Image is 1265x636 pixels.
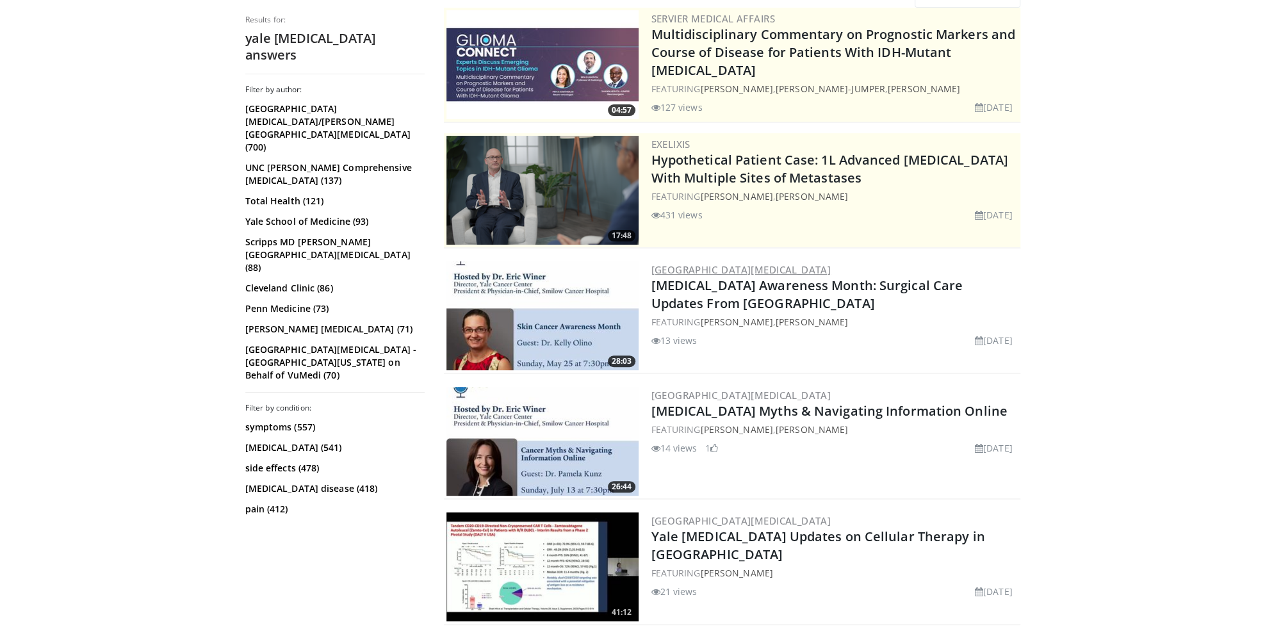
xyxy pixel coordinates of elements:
a: [PERSON_NAME] [700,423,772,436]
li: 21 views [651,585,698,598]
a: [MEDICAL_DATA] disease (418) [245,482,421,495]
h3: Filter by condition: [245,403,425,413]
a: [PERSON_NAME]-Jumper [776,83,885,95]
div: FEATURING , [651,190,1018,203]
a: [PERSON_NAME] [888,83,960,95]
li: [DATE] [975,208,1013,222]
a: symptoms (557) [245,421,421,434]
a: 41:12 [446,512,639,621]
img: 84b4300d-85e9-460f-b732-bf58958c3fce.png.300x170_q85_crop-smart_upscale.png [446,136,639,245]
a: [PERSON_NAME] [776,423,848,436]
a: side effects (478) [245,462,421,475]
li: [DATE] [975,334,1013,347]
a: Hypothetical Patient Case: 1L Advanced [MEDICAL_DATA] With Multiple Sites of Metastases [651,151,1008,186]
a: [GEOGRAPHIC_DATA][MEDICAL_DATA] [651,263,831,276]
a: Yale School of Medicine (93) [245,215,421,228]
a: 26:44 [446,387,639,496]
span: 04:57 [608,104,635,116]
a: Cleveland Clinic (86) [245,282,421,295]
a: [GEOGRAPHIC_DATA][MEDICAL_DATA] - [GEOGRAPHIC_DATA][US_STATE] on Behalf of VuMedi (70) [245,343,421,382]
a: [PERSON_NAME] [700,83,772,95]
li: [DATE] [975,585,1013,598]
img: 20550553-a517-46fc-987b-b5ca7dbff929.300x170_q85_crop-smart_upscale.jpg [446,387,639,496]
a: [MEDICAL_DATA] (541) [245,441,421,454]
span: 28:03 [608,355,635,367]
a: Exelixis [651,138,690,151]
a: Yale [MEDICAL_DATA] Updates on Cellular Therapy in [GEOGRAPHIC_DATA] [651,528,985,563]
a: 28:03 [446,261,639,370]
a: lesions (399) [245,523,421,536]
li: 127 views [651,101,703,114]
img: 5d70efb0-66ed-4f4a-9783-2b532cf77c72.png.300x170_q85_crop-smart_upscale.jpg [446,10,639,119]
p: Results for: [245,15,425,25]
li: [DATE] [975,441,1013,455]
a: [GEOGRAPHIC_DATA][MEDICAL_DATA]/[PERSON_NAME][GEOGRAPHIC_DATA][MEDICAL_DATA] (700) [245,102,421,154]
img: 1d4ee87e-36ae-41b6-9279-25258ca932c6.300x170_q85_crop-smart_upscale.jpg [446,261,639,370]
a: Servier Medical Affairs [651,12,775,25]
img: 26d7815d-4ed4-468c-9601-3d869d6fb678.300x170_q85_crop-smart_upscale.jpg [446,512,639,621]
a: Multidisciplinary Commentary on Prognostic Markers and Course of Disease for Patients With IDH-Mu... [651,26,1015,79]
a: [PERSON_NAME] [700,190,772,202]
a: Total Health (121) [245,195,421,208]
a: pain (412) [245,503,421,516]
h2: yale [MEDICAL_DATA] answers [245,30,425,63]
a: [PERSON_NAME] [700,567,772,579]
li: 13 views [651,334,698,347]
li: [DATE] [975,101,1013,114]
a: [PERSON_NAME] [700,316,772,328]
h3: Filter by author: [245,85,425,95]
div: FEATURING , [651,315,1018,329]
a: Penn Medicine (73) [245,302,421,315]
a: Scripps MD [PERSON_NAME][GEOGRAPHIC_DATA][MEDICAL_DATA] (88) [245,236,421,274]
a: [MEDICAL_DATA] Awareness Month: Surgical Care Updates From [GEOGRAPHIC_DATA] [651,277,963,312]
div: FEATURING , , [651,82,1018,95]
li: 1 [705,441,718,455]
a: [PERSON_NAME] [776,316,848,328]
a: [PERSON_NAME] [MEDICAL_DATA] (71) [245,323,421,336]
span: 41:12 [608,607,635,618]
li: 431 views [651,208,703,222]
a: [GEOGRAPHIC_DATA][MEDICAL_DATA] [651,514,831,527]
a: [GEOGRAPHIC_DATA][MEDICAL_DATA] [651,389,831,402]
a: 04:57 [446,10,639,119]
div: FEATURING , [651,423,1018,436]
div: FEATURING [651,566,1018,580]
span: 17:48 [608,230,635,241]
a: [PERSON_NAME] [776,190,848,202]
a: [MEDICAL_DATA] Myths & Navigating Information Online [651,402,1008,420]
a: UNC [PERSON_NAME] Comprehensive [MEDICAL_DATA] (137) [245,161,421,187]
a: 17:48 [446,136,639,245]
li: 14 views [651,441,698,455]
span: 26:44 [608,481,635,493]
